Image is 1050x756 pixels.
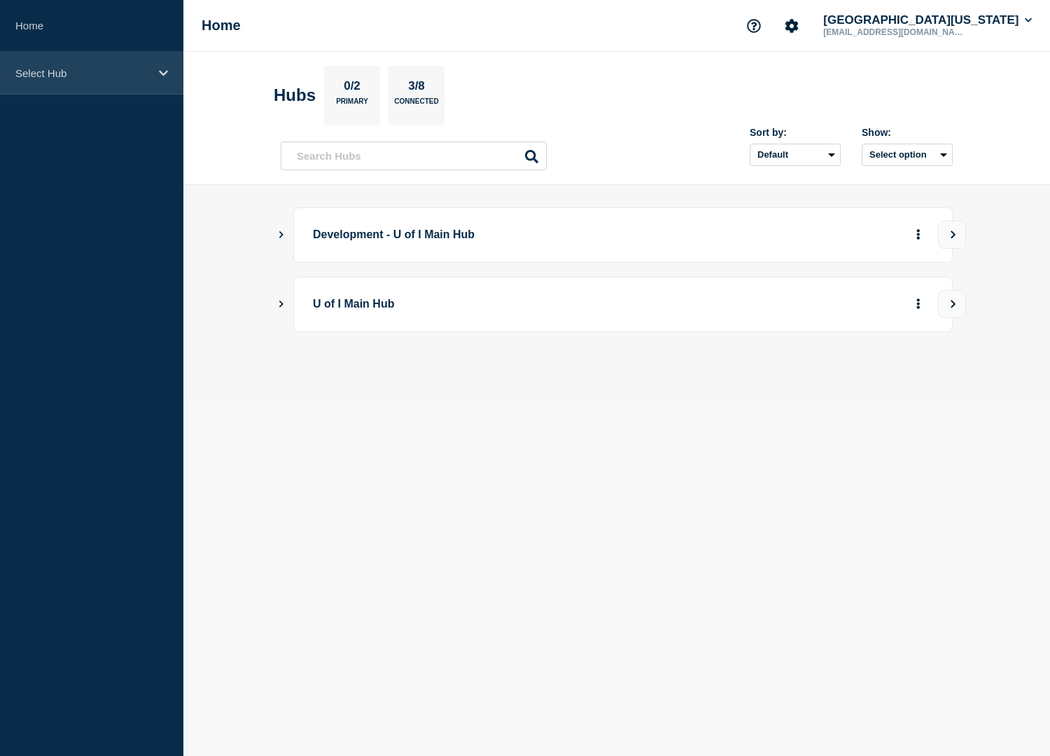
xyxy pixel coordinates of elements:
button: Show Connected Hubs [278,230,285,240]
button: View [938,221,966,249]
button: Account settings [777,11,806,41]
div: Show: [862,127,953,138]
button: Select option [862,144,953,166]
button: More actions [909,291,927,317]
input: Search Hubs [281,142,547,170]
button: View [938,290,966,318]
button: Support [739,11,769,41]
p: 0/2 [339,79,366,97]
button: [GEOGRAPHIC_DATA][US_STATE] [820,13,1035,27]
h2: Hubs [274,85,316,105]
p: Development - U of I Main Hub [313,222,700,248]
p: Select Hub [15,67,150,79]
h1: Home [202,18,241,34]
button: Show Connected Hubs [278,299,285,310]
p: Connected [394,97,438,112]
p: 3/8 [403,79,430,97]
p: [EMAIL_ADDRESS][DOMAIN_NAME] [820,27,966,37]
select: Sort by [750,144,841,166]
div: Sort by: [750,127,841,138]
p: U of I Main Hub [313,291,700,317]
button: More actions [909,222,927,248]
p: Primary [336,97,368,112]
